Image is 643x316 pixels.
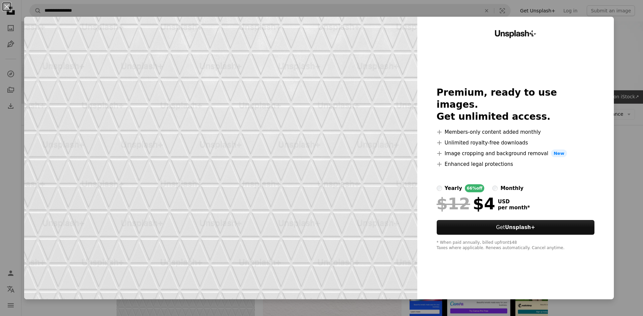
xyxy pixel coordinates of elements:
strong: Unsplash+ [505,224,535,230]
div: * When paid annually, billed upfront $48 Taxes where applicable. Renews automatically. Cancel any... [437,240,595,251]
span: USD [498,199,530,205]
input: yearly66%off [437,186,442,191]
li: Members-only content added monthly [437,128,595,136]
div: 66% off [465,184,485,192]
span: per month * [498,205,530,211]
li: Unlimited royalty-free downloads [437,139,595,147]
li: Enhanced legal protections [437,160,595,168]
div: yearly [445,184,462,192]
button: GetUnsplash+ [437,220,595,235]
input: monthly [492,186,498,191]
span: New [551,149,567,157]
div: monthly [500,184,523,192]
span: $12 [437,195,470,212]
li: Image cropping and background removal [437,149,595,157]
h2: Premium, ready to use images. Get unlimited access. [437,87,595,123]
div: $4 [437,195,495,212]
